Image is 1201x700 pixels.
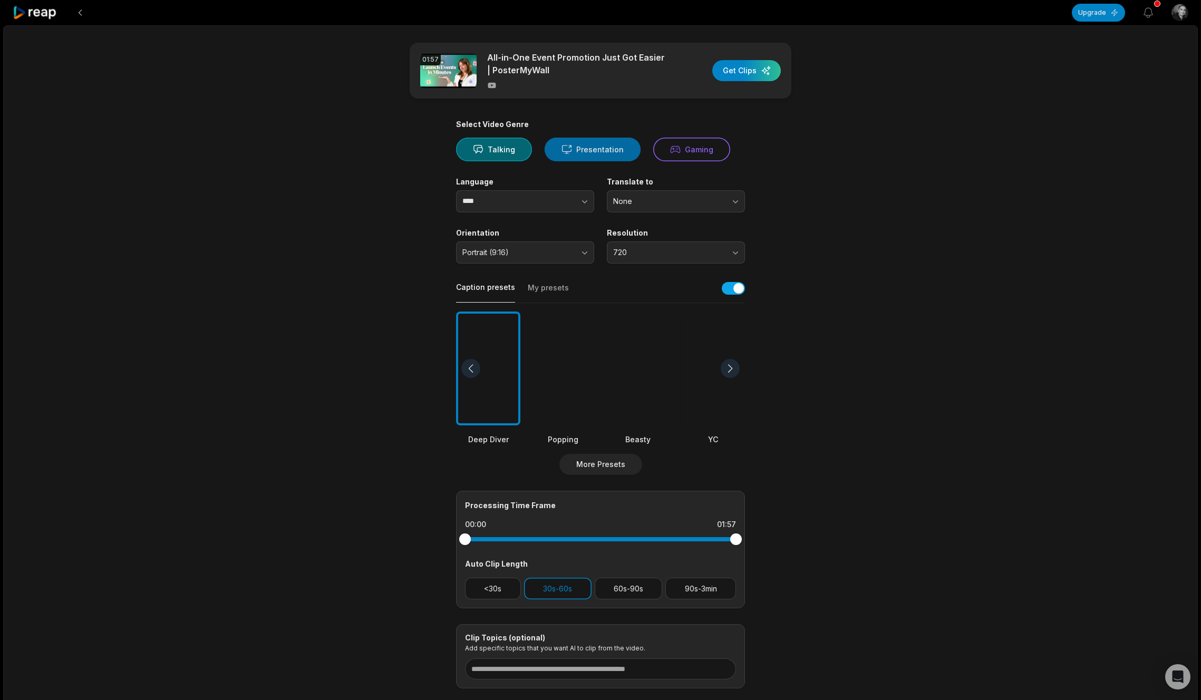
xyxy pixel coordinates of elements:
[665,578,736,599] button: 90s-3min
[420,54,441,65] div: 01:57
[465,558,736,569] div: Auto Clip Length
[456,434,520,445] div: Deep Diver
[613,197,724,206] span: None
[717,519,736,530] div: 01:57
[607,190,745,212] button: None
[456,138,532,161] button: Talking
[456,177,594,187] label: Language
[607,241,745,264] button: 720
[613,248,724,257] span: 720
[653,138,730,161] button: Gaming
[607,228,745,238] label: Resolution
[524,578,592,599] button: 30s-60s
[681,434,745,445] div: YC
[595,578,663,599] button: 60s-90s
[462,248,573,257] span: Portrait (9:16)
[465,644,736,652] p: Add specific topics that you want AI to clip from the video.
[465,633,736,643] div: Clip Topics (optional)
[1165,664,1190,689] div: Open Intercom Messenger
[465,578,521,599] button: <30s
[559,454,642,475] button: More Presets
[456,282,515,303] button: Caption presets
[528,283,569,303] button: My presets
[531,434,595,445] div: Popping
[712,60,781,81] button: Get Clips
[465,500,736,511] div: Processing Time Frame
[456,241,594,264] button: Portrait (9:16)
[607,177,745,187] label: Translate to
[606,434,670,445] div: Beasty
[487,51,669,76] p: All-in-One Event Promotion Just Got Easier | PosterMyWall
[456,228,594,238] label: Orientation
[456,120,745,129] div: Select Video Genre
[465,519,486,530] div: 00:00
[1072,4,1125,22] button: Upgrade
[545,138,641,161] button: Presentation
